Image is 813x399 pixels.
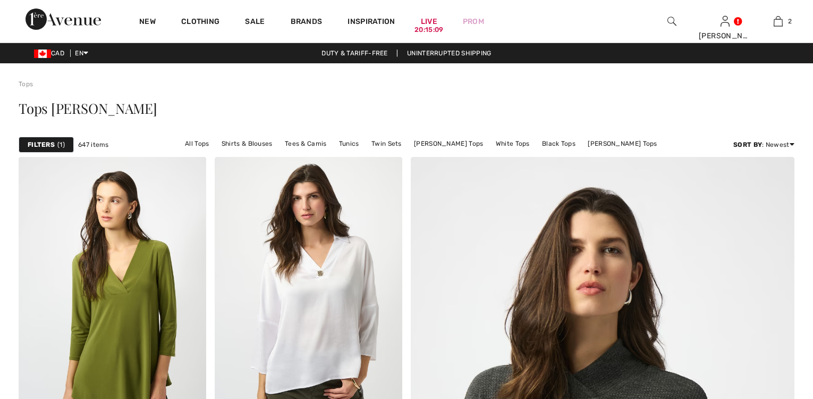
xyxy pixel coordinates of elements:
a: White Tops [490,137,535,151]
img: Canadian Dollar [34,49,51,58]
strong: Filters [28,140,55,149]
a: All Tops [180,137,214,151]
a: Tunics [334,137,365,151]
span: Inspiration [348,17,395,28]
div: [PERSON_NAME] [699,30,751,41]
span: CAD [34,49,69,57]
a: Sale [245,17,265,28]
a: Tees & Camis [280,137,332,151]
iframe: Opens a widget where you can chat to one of our agents [746,319,802,346]
a: Tops [19,80,33,88]
a: Sign In [721,16,730,26]
a: [PERSON_NAME] Tops [582,137,662,151]
a: Brands [291,17,323,28]
span: Tops [PERSON_NAME] [19,99,157,118]
div: 20:15:09 [414,25,443,35]
a: Black Tops [537,137,581,151]
a: [PERSON_NAME] Tops [409,137,488,151]
a: New [139,17,156,28]
a: Live20:15:09 [421,16,437,27]
div: : Newest [733,140,794,149]
span: EN [75,49,88,57]
img: My Bag [774,15,783,28]
span: 1 [57,140,65,149]
a: Twin Sets [366,137,407,151]
span: 647 items [78,140,109,149]
img: search the website [667,15,676,28]
a: Prom [463,16,484,27]
strong: Sort By [733,141,762,148]
a: 2 [752,15,804,28]
a: Shirts & Blouses [216,137,278,151]
img: My Info [721,15,730,28]
span: 2 [788,16,792,26]
a: Clothing [181,17,219,28]
img: 1ère Avenue [26,9,101,30]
